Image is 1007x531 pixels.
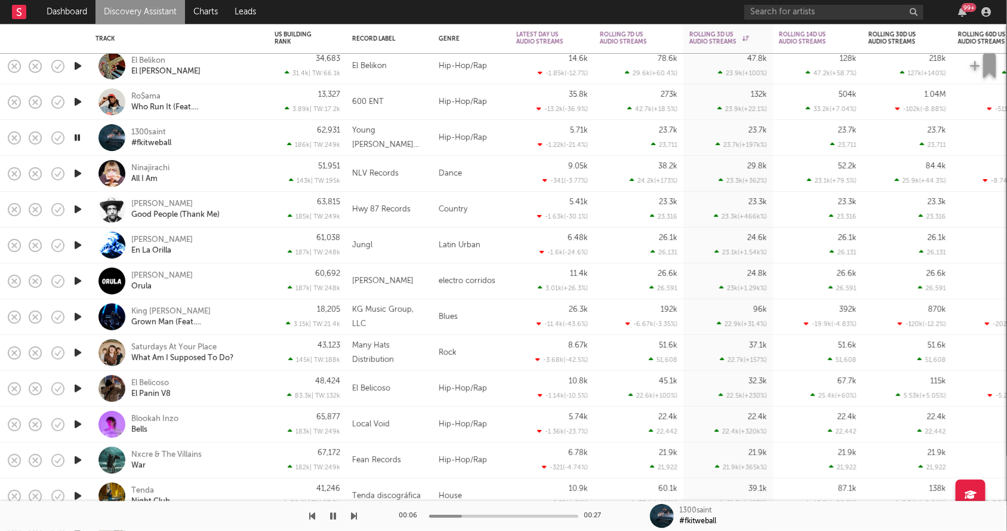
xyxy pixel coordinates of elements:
div: 23.3k ( +362 % ) [719,177,767,185]
a: King [PERSON_NAME] [131,306,211,317]
div: 51,608 [649,356,678,364]
div: 18,205 [317,306,340,314]
div: Good People (Thank Me) [131,210,220,220]
a: Ro$ama [131,91,161,102]
div: Dance [433,156,510,192]
div: 43,123 [318,342,340,349]
div: 21,922 [919,464,946,471]
a: All I Am [131,174,158,185]
div: 26.3k [569,306,588,314]
div: 23,316 [919,213,946,220]
div: #fkitweball [131,138,171,149]
div: 26,591 [649,284,678,292]
div: 504k [839,91,857,99]
a: Nxcre & The Villains [131,450,202,461]
div: -19.9k ( -4.83 % ) [804,320,857,328]
div: 29.8k [747,162,767,170]
div: El Belicoso [352,382,390,396]
div: 33.1k ( +122 % ) [631,499,678,507]
div: 23,711 [920,141,946,149]
div: [PERSON_NAME] [352,274,414,288]
a: Who Run It (Feat. [GEOGRAPHIC_DATA]) [131,102,260,113]
div: 78.6k [658,55,678,63]
a: Grown Man (Feat. [PERSON_NAME]) [131,317,260,328]
div: 51.6k [928,342,946,349]
div: -1.14k ( -10.5 % ) [538,392,588,400]
div: Latest Day US Audio Streams [516,31,570,45]
div: 26.6k [837,270,857,278]
div: 42.7k ( +18.5 % ) [627,105,678,113]
div: Rolling 3D US Audio Streams [689,31,749,45]
div: 23.7k [928,127,946,134]
div: [PERSON_NAME] [131,271,193,281]
div: Rolling 14D US Audio Streams [779,31,839,45]
div: 600 ENT [352,95,384,109]
div: Rolling 30D US Audio Streams [869,31,928,45]
div: 1.04M [925,91,946,99]
a: Night Club [131,496,170,507]
div: 24.6k [747,234,767,242]
div: Tenda [131,486,154,496]
div: 26,591 [829,284,857,292]
div: 43.2k ( +98.5 % ) [805,499,857,507]
div: 23.1k ( +79.5 % ) [807,177,857,185]
div: 23.3k [659,198,678,206]
div: 21.9k [659,449,678,457]
div: Jungl [352,238,372,253]
div: Genre [439,35,498,42]
div: -13.2k ( -36.9 % ) [537,105,588,113]
div: 41,246 [316,485,340,493]
div: 3.15k | TW: 21.4k [275,320,340,328]
div: NLV Records [352,167,399,181]
div: 22.5k ( +230 % ) [719,392,767,400]
div: 23.9k ( +22.1 % ) [717,105,767,113]
a: Bells [131,425,147,435]
div: 26.1k [659,234,678,242]
div: El Panin V8 [131,389,171,400]
div: 22,442 [649,428,678,435]
div: 183k | TW: 249k [275,428,340,435]
div: 26,131 [651,248,678,256]
a: El Belikon [131,56,165,66]
div: 6.78k [568,449,588,457]
div: 23,316 [829,213,857,220]
div: -102k ( -8.88 % ) [895,105,946,113]
div: El Belicoso [131,378,169,389]
div: 00:27 [584,509,608,523]
div: Ninajirachi [131,163,170,174]
a: 1300saint [131,127,166,138]
div: 51,608 [828,356,857,364]
div: US Building Rank [275,31,322,45]
div: 67.7k [837,377,857,385]
div: 185k | TW: 249k [275,213,340,220]
div: 115k [931,377,946,385]
div: 22.6k ( +100 % ) [629,392,678,400]
div: Many Hats Distribution [352,339,427,367]
div: 23.3k [838,198,857,206]
div: 23.7k [659,127,678,134]
div: Tenda discográfica [352,489,421,504]
div: 65,877 [316,413,340,421]
div: 26.6k [658,270,678,278]
button: 99+ [958,7,966,17]
div: electro corridos [433,263,510,299]
div: 22.4k [748,413,767,421]
div: War [131,461,146,471]
div: 26.1k [928,234,946,242]
div: -3.68k ( -42.5 % ) [535,356,588,364]
div: 60,692 [315,270,340,278]
div: 11.4k [570,270,588,278]
a: What Am I Supposed To Do? [131,353,233,364]
div: Rolling 7D US Audio Streams [600,31,660,45]
div: Hip-Hop/Rap [433,371,510,407]
div: -321 ( -4.74 % ) [542,464,588,471]
div: Blues [433,299,510,335]
a: Blookah Inzo [131,414,178,425]
div: 47.8k [747,55,767,63]
div: 22.4k [658,413,678,421]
